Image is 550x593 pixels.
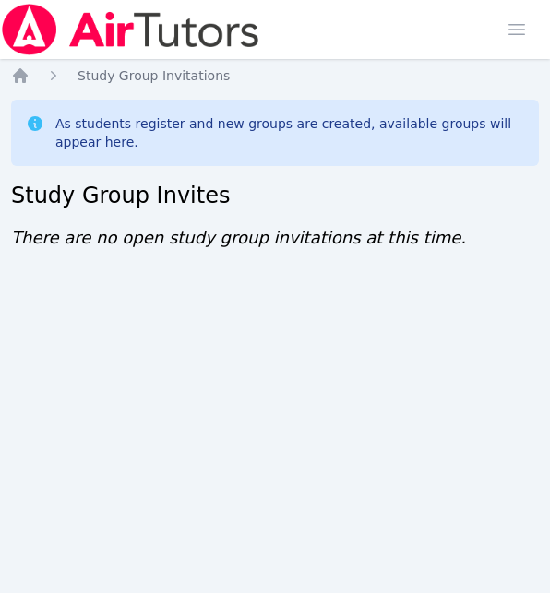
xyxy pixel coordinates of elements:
nav: Breadcrumb [11,66,539,85]
h2: Study Group Invites [11,181,539,210]
span: Study Group Invitations [78,68,230,83]
a: Study Group Invitations [78,66,230,85]
span: There are no open study group invitations at this time. [11,228,466,247]
div: As students register and new groups are created, available groups will appear here. [55,114,524,151]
